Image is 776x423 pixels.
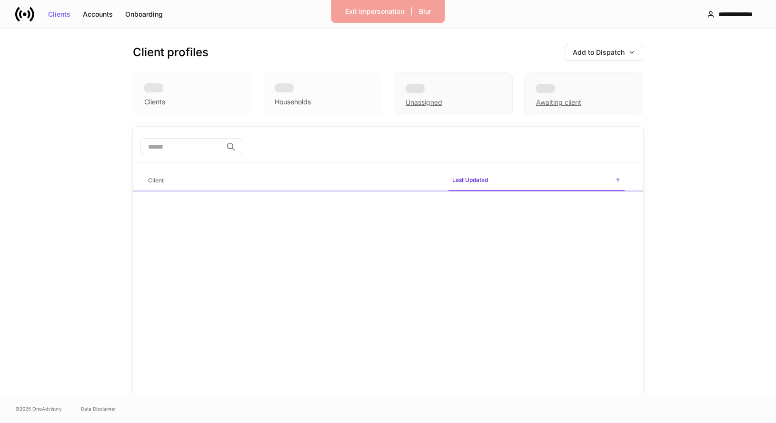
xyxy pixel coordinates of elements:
div: Awaiting client [536,98,581,107]
div: Exit Impersonation [345,8,404,15]
div: Add to Dispatch [573,49,635,56]
button: Exit Impersonation [339,4,410,19]
button: Onboarding [119,7,169,22]
div: Unassigned [394,72,513,115]
div: Clients [144,97,165,107]
button: Accounts [77,7,119,22]
h6: Client [148,176,164,185]
div: Blur [419,8,431,15]
div: Onboarding [125,11,163,18]
span: © 2025 OneAdvisory [15,405,62,413]
button: Blur [413,4,438,19]
span: Client [144,171,441,191]
button: Clients [42,7,77,22]
div: Clients [48,11,70,18]
div: Households [275,97,311,107]
span: Last Updated [448,171,625,191]
div: Accounts [83,11,113,18]
button: Add to Dispatch [565,44,643,61]
div: Awaiting client [524,72,643,115]
div: Unassigned [406,98,442,107]
a: Data Disclaimer [81,405,116,413]
h6: Last Updated [452,175,488,184]
h3: Client profiles [133,45,209,60]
